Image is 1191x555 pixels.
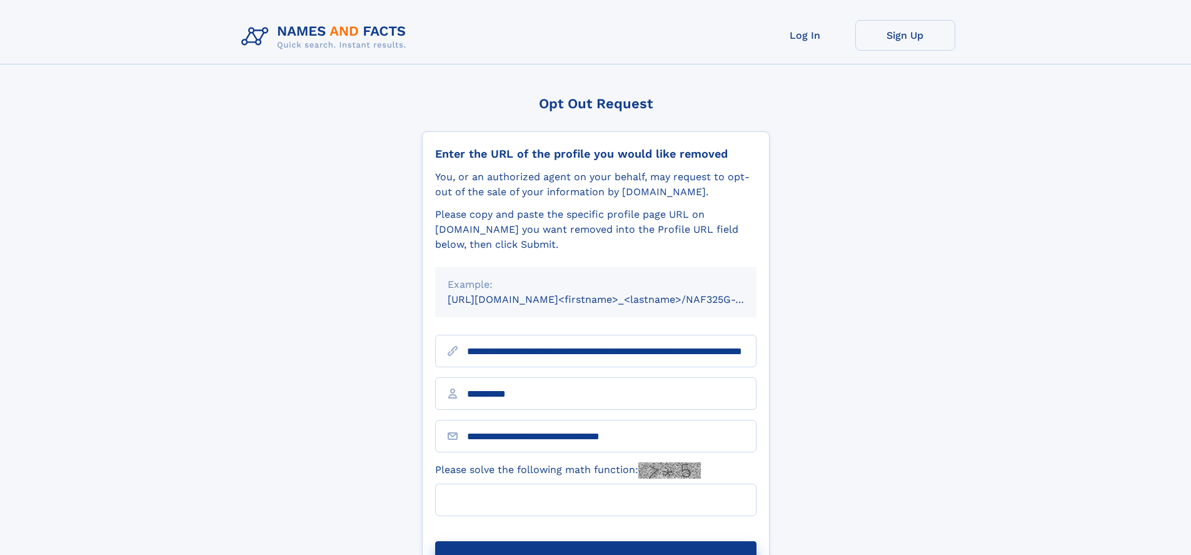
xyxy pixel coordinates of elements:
a: Log In [755,20,855,51]
label: Please solve the following math function: [435,462,701,479]
small: [URL][DOMAIN_NAME]<firstname>_<lastname>/NAF325G-xxxxxxxx [448,293,780,305]
div: Opt Out Request [422,96,770,111]
div: Please copy and paste the specific profile page URL on [DOMAIN_NAME] you want removed into the Pr... [435,207,756,252]
div: Example: [448,277,744,292]
div: Enter the URL of the profile you would like removed [435,147,756,161]
div: You, or an authorized agent on your behalf, may request to opt-out of the sale of your informatio... [435,170,756,200]
a: Sign Up [855,20,955,51]
img: Logo Names and Facts [236,20,416,54]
